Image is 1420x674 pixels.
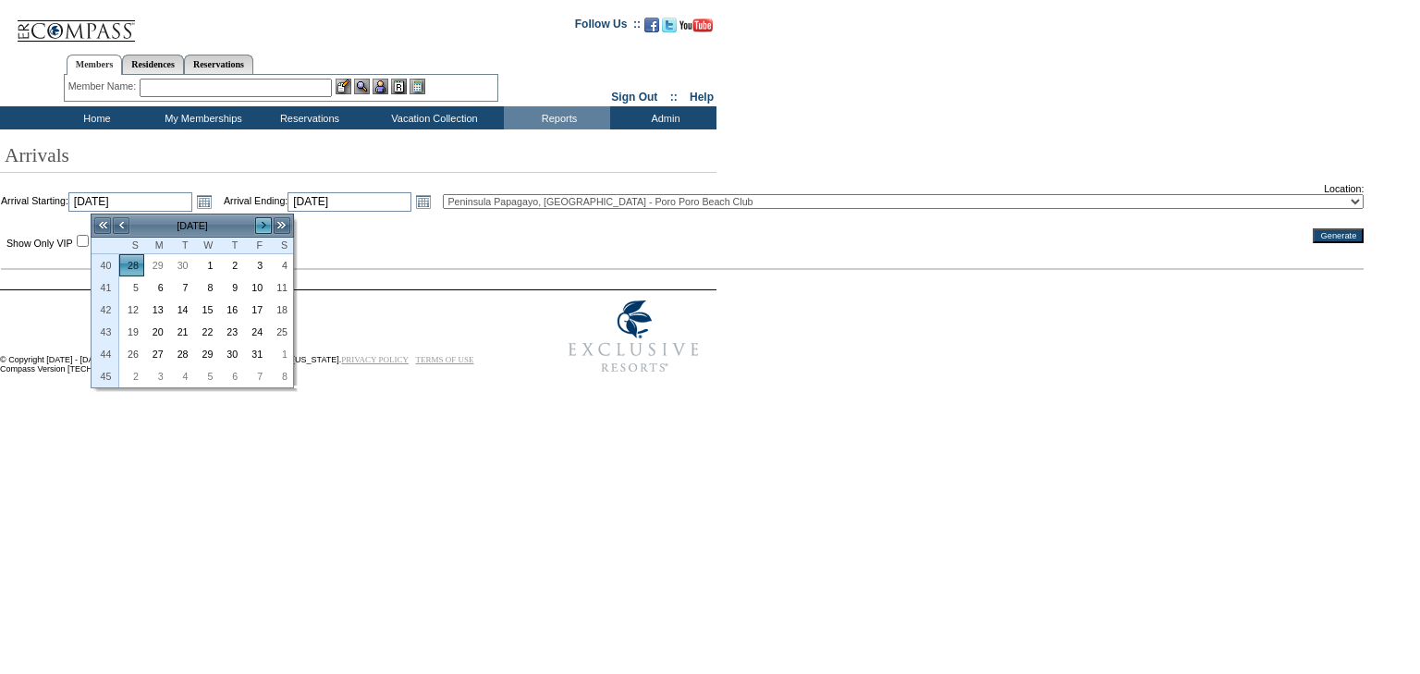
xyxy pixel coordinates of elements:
a: 19 [120,322,143,342]
img: Exclusive Resorts [551,290,716,383]
a: 7 [170,277,193,298]
a: 6 [219,366,242,386]
a: 27 [145,344,168,364]
td: Monday, October 27, 2025 [144,343,169,365]
a: > [254,216,273,235]
td: Monday, November 03, 2025 [144,365,169,387]
a: 1 [269,344,292,364]
td: Saturday, October 11, 2025 [268,276,293,299]
a: 8 [269,366,292,386]
th: Sunday [119,238,144,254]
td: Thursday, October 16, 2025 [218,299,243,321]
td: Saturday, November 01, 2025 [268,343,293,365]
td: Sunday, September 28, 2025 [119,254,144,276]
a: 3 [244,255,267,276]
a: 28 [120,255,143,276]
td: Sunday, October 05, 2025 [119,276,144,299]
td: Home [42,106,148,129]
a: 12 [120,300,143,320]
td: Reservations [254,106,361,129]
td: Saturday, November 08, 2025 [268,365,293,387]
img: Subscribe to our YouTube Channel [679,18,713,32]
label: Show Only VIP [6,238,73,249]
a: 7 [244,366,267,386]
td: Thursday, October 09, 2025 [218,276,243,299]
img: Become our fan on Facebook [644,18,659,32]
td: Thursday, October 30, 2025 [218,343,243,365]
td: Arrival Starting: [1,183,223,220]
a: 21 [170,322,193,342]
a: 22 [195,322,218,342]
td: Wednesday, October 01, 2025 [194,254,219,276]
td: Sunday, October 12, 2025 [119,299,144,321]
a: Reservations [184,55,253,74]
td: Follow Us :: [575,16,641,38]
th: 42 [92,299,119,321]
a: Follow us on Twitter [662,23,677,34]
td: Thursday, October 02, 2025 [218,254,243,276]
td: Sunday, October 26, 2025 [119,343,144,365]
th: 41 [92,276,119,299]
th: 44 [92,343,119,365]
th: Friday [243,238,268,254]
div: Member Name: [68,79,140,94]
td: Vacation Collection [361,106,504,129]
a: 4 [170,366,193,386]
a: 14 [170,300,193,320]
td: My Memberships [148,106,254,129]
td: Saturday, October 25, 2025 [268,321,293,343]
img: Impersonate [373,79,388,94]
a: 29 [195,344,218,364]
a: 4 [269,255,292,276]
a: 18 [269,300,292,320]
th: Tuesday [169,238,194,254]
a: 2 [120,366,143,386]
td: Arrival Ending: [224,183,442,220]
a: 11 [269,277,292,298]
a: 15 [195,300,218,320]
td: Wednesday, October 08, 2025 [194,276,219,299]
img: Follow us on Twitter [662,18,677,32]
td: Tuesday, September 30, 2025 [169,254,194,276]
td: [DATE] [130,215,254,236]
img: Compass Home [16,5,136,43]
a: << [93,216,112,235]
td: Tuesday, October 07, 2025 [169,276,194,299]
td: Tuesday, October 21, 2025 [169,321,194,343]
img: Reservations [391,79,407,94]
a: 28 [170,344,193,364]
th: Monday [144,238,169,254]
td: Wednesday, October 29, 2025 [194,343,219,365]
a: 1 [195,255,218,276]
img: View [354,79,370,94]
a: 13 [145,300,168,320]
a: 20 [145,322,168,342]
td: Friday, October 10, 2025 [243,276,268,299]
a: 29 [145,255,168,276]
a: 17 [244,300,267,320]
td: Tuesday, October 14, 2025 [169,299,194,321]
a: 25 [269,322,292,342]
td: Saturday, October 04, 2025 [268,254,293,276]
td: Tuesday, October 28, 2025 [169,343,194,365]
img: b_calculator.gif [410,79,425,94]
a: 30 [170,255,193,276]
span: :: [670,91,678,104]
a: Help [690,91,714,104]
a: PRIVACY POLICY [341,355,409,364]
td: Wednesday, October 15, 2025 [194,299,219,321]
td: Friday, November 07, 2025 [243,365,268,387]
td: Tuesday, November 04, 2025 [169,365,194,387]
a: 23 [219,322,242,342]
a: 5 [120,277,143,298]
td: Friday, October 24, 2025 [243,321,268,343]
td: Thursday, November 06, 2025 [218,365,243,387]
a: 16 [219,300,242,320]
td: Wednesday, October 22, 2025 [194,321,219,343]
a: Subscribe to our YouTube Channel [679,23,713,34]
a: Open the calendar popup. [413,191,434,212]
a: 6 [145,277,168,298]
td: Sunday, November 02, 2025 [119,365,144,387]
th: Thursday [218,238,243,254]
a: 5 [195,366,218,386]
